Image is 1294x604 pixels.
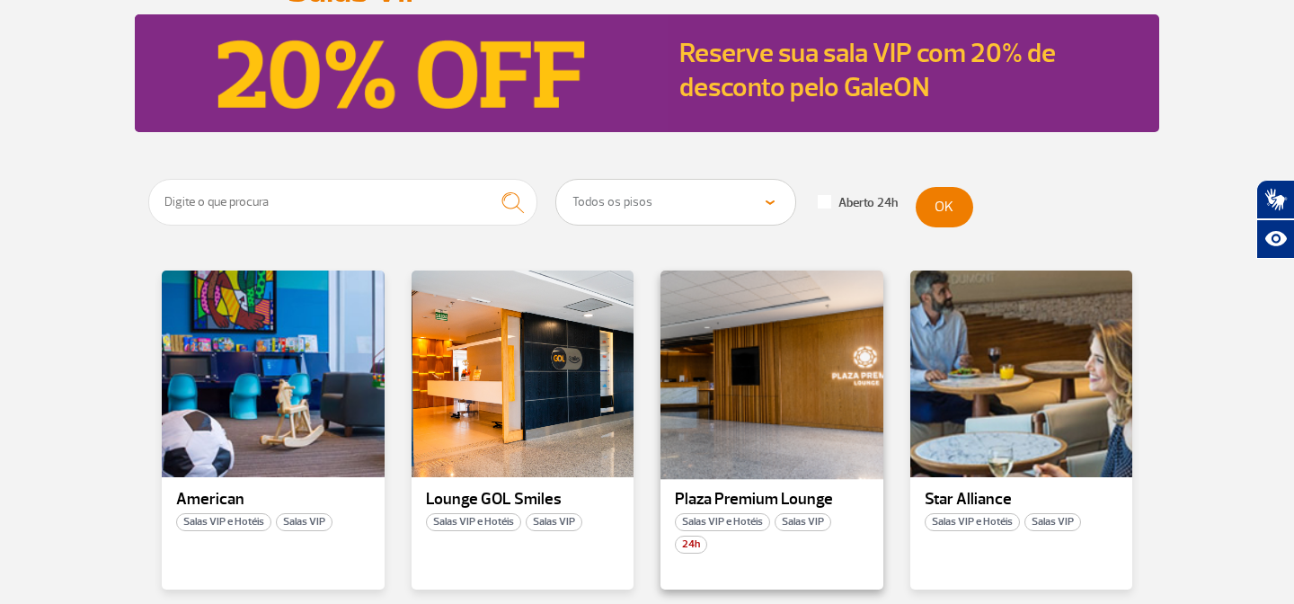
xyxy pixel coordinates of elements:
[426,491,620,509] p: Lounge GOL Smiles
[526,513,582,531] span: Salas VIP
[176,491,370,509] p: American
[1024,513,1081,531] span: Salas VIP
[1256,180,1294,219] button: Abrir tradutor de língua de sinais.
[426,513,521,531] span: Salas VIP e Hotéis
[675,536,707,554] span: 24h
[1256,180,1294,259] div: Plugin de acessibilidade da Hand Talk.
[135,14,668,132] img: Reserve sua sala VIP com 20% de desconto pelo GaleON
[925,491,1119,509] p: Star Alliance
[818,195,898,211] label: Aberto 24h
[176,513,271,531] span: Salas VIP e Hotéis
[775,513,831,531] span: Salas VIP
[276,513,332,531] span: Salas VIP
[675,491,869,509] p: Plaza Premium Lounge
[1256,219,1294,259] button: Abrir recursos assistivos.
[148,179,537,226] input: Digite o que procura
[679,36,1056,104] a: Reserve sua sala VIP com 20% de desconto pelo GaleON
[916,187,973,227] button: OK
[925,513,1020,531] span: Salas VIP e Hotéis
[675,513,770,531] span: Salas VIP e Hotéis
